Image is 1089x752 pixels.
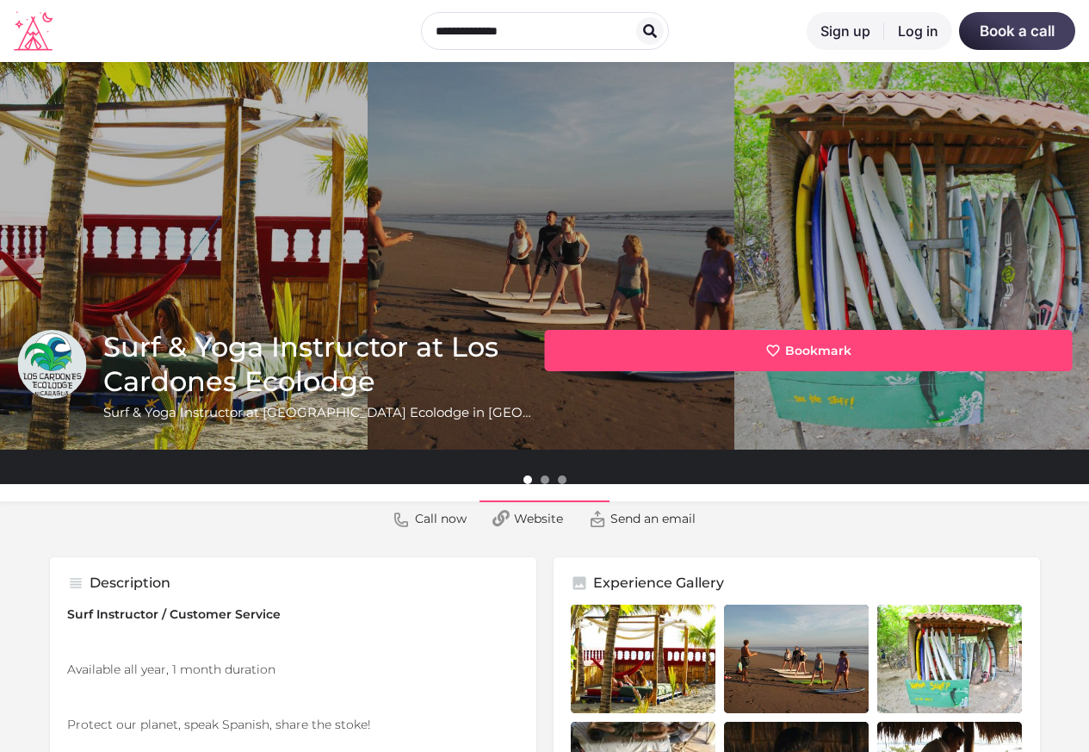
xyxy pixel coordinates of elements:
a: Listing gallery item [571,605,715,713]
strong: Surf Instructor / Customer Service [67,606,281,622]
p: Available all year, 1 month duration [67,660,519,679]
a: Bookmark [545,330,1073,371]
h5: Experience Gallery [593,575,724,592]
p: Protect our planet, speak Spanish, share the stoke! [67,715,519,734]
a: Send an email [576,501,708,536]
a: Sign up [807,12,884,50]
a: Book a call [959,12,1075,50]
a: Website [480,501,576,536]
h5: Description [90,575,170,592]
a: Call now [381,501,480,536]
span: Call now [415,510,467,527]
a: Listing gallery item [724,605,869,713]
a: Listing logo [17,330,86,399]
a: Header gallery image [368,62,735,450]
a: Log in [884,12,952,50]
span: Website [514,510,563,527]
a: Listing gallery item [877,605,1022,713]
h2: Surf & Yoga Instructor at [GEOGRAPHIC_DATA] Ecolodge in [GEOGRAPHIC_DATA], [GEOGRAPHIC_DATA] [103,403,536,422]
span: Send an email [610,510,696,527]
span: Bookmark [785,342,851,359]
h1: Surf & Yoga Instructor at Los Cardones Ecolodge [103,330,536,399]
